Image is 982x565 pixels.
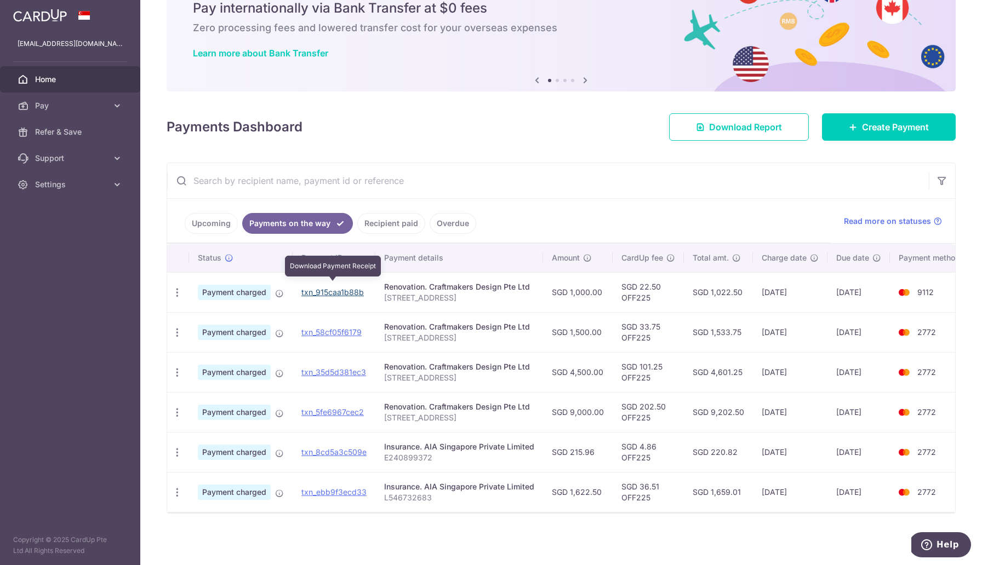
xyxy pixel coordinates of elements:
[753,272,827,312] td: [DATE]
[836,252,869,263] span: Due date
[827,312,890,352] td: [DATE]
[198,445,271,460] span: Payment charged
[198,252,221,263] span: Status
[293,244,375,272] th: Payment ID
[301,367,366,377] a: txn_35d5d381ec3
[827,392,890,432] td: [DATE]
[375,244,543,272] th: Payment details
[301,487,367,497] a: txn_ebb9f3ecd33
[827,432,890,472] td: [DATE]
[862,120,929,134] span: Create Payment
[613,392,684,432] td: SGD 202.50 OFF225
[167,163,929,198] input: Search by recipient name, payment id or reference
[357,213,425,234] a: Recipient paid
[384,321,534,332] div: Renovation. Craftmakers Design Pte Ltd
[684,312,753,352] td: SGD 1,533.75
[753,472,827,512] td: [DATE]
[384,412,534,423] p: [STREET_ADDRESS]
[693,252,729,263] span: Total amt.
[198,325,271,340] span: Payment charged
[669,113,809,141] a: Download Report
[430,213,476,234] a: Overdue
[684,432,753,472] td: SGD 220.82
[917,327,936,337] span: 2772
[35,74,107,85] span: Home
[384,481,534,492] div: Insurance. AIA Singapore Private Limited
[18,38,123,49] p: [EMAIL_ADDRESS][DOMAIN_NAME]
[844,216,931,227] span: Read more on statuses
[543,272,613,312] td: SGD 1,000.00
[543,432,613,472] td: SGD 215.96
[198,365,271,380] span: Payment charged
[198,485,271,500] span: Payment charged
[35,100,107,111] span: Pay
[35,179,107,190] span: Settings
[198,285,271,300] span: Payment charged
[753,392,827,432] td: [DATE]
[844,216,942,227] a: Read more on statuses
[684,272,753,312] td: SGD 1,022.50
[198,405,271,420] span: Payment charged
[917,407,936,417] span: 2772
[35,153,107,164] span: Support
[762,252,807,263] span: Charge date
[384,441,534,452] div: Insurance. AIA Singapore Private Limited
[753,352,827,392] td: [DATE]
[684,472,753,512] td: SGD 1,659.01
[911,532,971,560] iframe: Opens a widget where you can find more information
[193,48,328,59] a: Learn more about Bank Transfer
[753,312,827,352] td: [DATE]
[301,407,364,417] a: txn_5fe6967cec2
[242,213,353,234] a: Payments on the way
[684,352,753,392] td: SGD 4,601.25
[613,432,684,472] td: SGD 4.86 OFF225
[890,244,973,272] th: Payment method
[613,272,684,312] td: SGD 22.50 OFF225
[285,256,381,276] div: Download Payment Receipt
[301,287,364,297] a: txn_915caa1b88b
[301,447,367,457] a: txn_8cd5a3c509e
[917,487,936,497] span: 2772
[384,332,534,343] p: [STREET_ADDRESS]
[384,372,534,383] p: [STREET_ADDRESS]
[613,352,684,392] td: SGD 101.25 OFF225
[822,113,956,141] a: Create Payment
[384,292,534,303] p: [STREET_ADDRESS]
[893,406,915,419] img: Bank Card
[893,286,915,299] img: Bank Card
[893,486,915,499] img: Bank Card
[35,126,107,137] span: Refer & Save
[684,392,753,432] td: SGD 9,202.50
[384,281,534,292] div: Renovation. Craftmakers Design Pte Ltd
[193,21,929,34] h6: Zero processing fees and lowered transfer cost for your overseas expenses
[384,361,534,372] div: Renovation. Craftmakers Design Pte Ltd
[827,272,890,312] td: [DATE]
[543,392,613,432] td: SGD 9,000.00
[543,352,613,392] td: SGD 4,500.00
[185,213,238,234] a: Upcoming
[301,327,362,337] a: txn_58cf05f6179
[543,312,613,352] td: SGD 1,500.00
[613,312,684,352] td: SGD 33.75 OFF225
[384,452,534,463] p: E240899372
[827,352,890,392] td: [DATE]
[613,472,684,512] td: SGD 36.51 OFF225
[13,9,67,22] img: CardUp
[709,120,782,134] span: Download Report
[167,117,302,137] h4: Payments Dashboard
[893,366,915,379] img: Bank Card
[552,252,580,263] span: Amount
[543,472,613,512] td: SGD 1,622.50
[384,401,534,412] div: Renovation. Craftmakers Design Pte Ltd
[621,252,663,263] span: CardUp fee
[893,326,915,339] img: Bank Card
[917,367,936,377] span: 2772
[753,432,827,472] td: [DATE]
[917,287,934,297] span: 9112
[827,472,890,512] td: [DATE]
[893,446,915,459] img: Bank Card
[917,447,936,457] span: 2772
[384,492,534,503] p: L546732683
